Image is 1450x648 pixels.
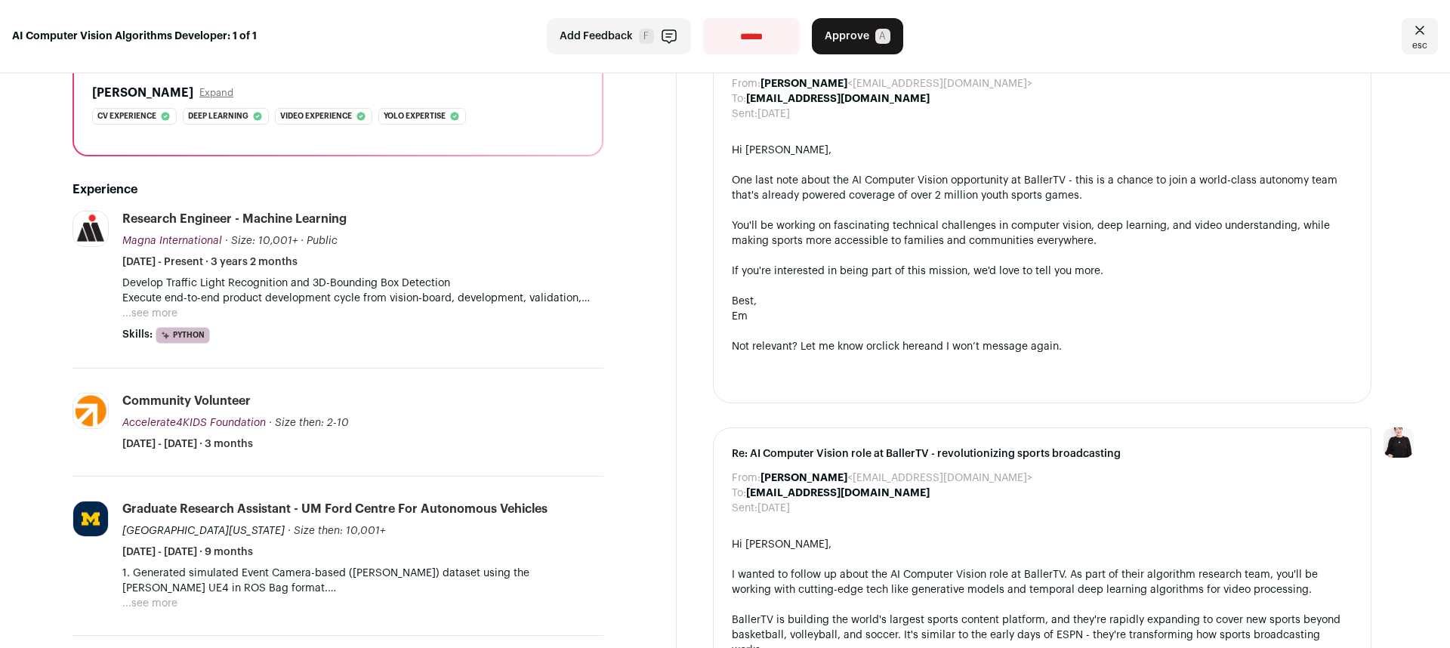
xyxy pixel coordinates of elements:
span: A [875,29,890,44]
b: [EMAIL_ADDRESS][DOMAIN_NAME] [746,94,930,104]
h2: [PERSON_NAME] [92,84,193,102]
p: 1. Generated simulated Event Camera-based ([PERSON_NAME]) dataset using the [PERSON_NAME] UE4 in ... [122,566,603,596]
span: Re: AI Computer Vision role at BallerTV - revolutionizing sports broadcasting [732,446,1353,461]
dt: To: [732,486,746,501]
p: Develop Traffic Light Recognition and 3D-Bounding Box Detection Execute end-to-end product develo... [122,276,603,306]
span: · Size: 10,001+ [225,236,298,246]
span: Add Feedback [560,29,633,44]
span: Skills: [122,327,153,342]
a: click here [876,341,924,352]
img: 9240684-medium_jpg [1384,427,1414,458]
span: [DATE] - [DATE] · 9 months [122,545,253,560]
span: esc [1412,39,1427,51]
dt: Sent: [732,501,757,516]
span: Deep learning [188,109,248,124]
span: [DATE] - [DATE] · 3 months [122,437,253,452]
dd: [DATE] [757,106,790,122]
span: · Size then: 2-10 [269,418,349,428]
div: Graduate Research Assistant - UM Ford Centre for Autonomous Vehicles [122,501,548,517]
button: Add Feedback F [547,18,691,54]
h2: Experience [72,181,603,199]
div: You'll be working on fascinating technical challenges in computer vision, deep learning, and vide... [732,218,1353,248]
div: One last note about the AI Computer Vision opportunity at BallerTV - this is a chance to join a w... [732,173,1353,203]
button: ...see more [122,306,177,321]
span: · [301,233,304,248]
dt: To: [732,91,746,106]
b: [EMAIL_ADDRESS][DOMAIN_NAME] [746,488,930,498]
dd: <[EMAIL_ADDRESS][DOMAIN_NAME]> [760,76,1032,91]
strong: AI Computer Vision Algorithms Developer: 1 of 1 [12,29,257,44]
div: If you're interested in being part of this mission, we'd love to tell you more. [732,264,1353,279]
div: Not relevant? Let me know or and I won’t message again. [732,339,1353,354]
dd: <[EMAIL_ADDRESS][DOMAIN_NAME]> [760,471,1032,486]
button: ...see more [122,596,177,611]
div: Hi [PERSON_NAME], [732,537,1353,552]
div: Research Engineer - Machine Learning [122,211,347,227]
span: Video experience [280,109,352,124]
span: · Size then: 10,001+ [288,526,385,536]
dt: From: [732,76,760,91]
span: Accelerate4KIDS Foundation [122,418,266,428]
dt: Sent: [732,106,757,122]
li: Python [156,327,210,344]
span: F [639,29,654,44]
span: Approve [825,29,869,44]
b: [PERSON_NAME] [760,79,847,89]
b: [PERSON_NAME] [760,473,847,483]
div: Best, [732,294,1353,309]
a: Close [1402,18,1438,54]
dt: From: [732,471,760,486]
div: Community Volunteer [122,393,251,409]
dd: [DATE] [757,501,790,516]
div: Em [732,309,1353,324]
span: [GEOGRAPHIC_DATA][US_STATE] [122,526,285,536]
span: Public [307,236,338,246]
img: c3c010f3b116b5fb9d0a616c5ece97acd6e7461000cb62a8bc3d0bea7d45d70d.jpg [73,501,108,536]
img: dd562794c46ada74ccf0beaf9aa4fb242a783fa47945fb8f8cd3a2dfe6fb1e08.jpg [73,393,108,428]
span: Cv experience [97,109,156,124]
span: Yolo expertise [384,109,446,124]
span: [DATE] - Present · 3 years 2 months [122,255,298,270]
button: Approve A [812,18,903,54]
span: Magna International [122,236,222,246]
div: Hi [PERSON_NAME], [732,143,1353,158]
div: I wanted to follow up about the AI Computer Vision role at BallerTV. As part of their algorithm r... [732,567,1353,597]
button: Expand [199,87,233,99]
img: f426d7ad90aa5a497d39958a410339adbef925979f42890eb6c146dc46eb6c54.jpg [73,211,108,246]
